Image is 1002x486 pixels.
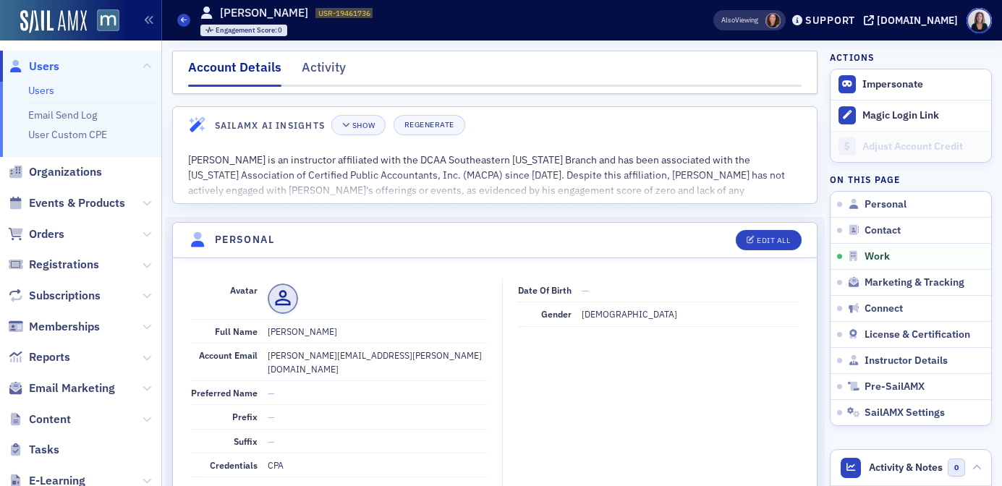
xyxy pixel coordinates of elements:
a: Orders [8,226,64,242]
span: — [582,284,589,296]
span: Gender [541,308,572,320]
a: Events & Products [8,195,125,211]
span: Email Marketing [29,380,115,396]
span: Content [29,412,71,427]
button: Magic Login Link [831,100,991,131]
div: Magic Login Link [862,109,984,122]
span: USR-19461736 [318,8,370,18]
a: View Homepage [87,9,119,34]
span: Contact [865,224,901,237]
button: Edit All [736,230,801,250]
a: Email Marketing [8,380,115,396]
button: [DOMAIN_NAME] [864,15,963,25]
img: SailAMX [20,10,87,33]
span: Marketing & Tracking [865,276,964,289]
span: Tasks [29,442,59,458]
div: Adjust Account Credit [862,140,984,153]
span: — [268,435,275,447]
a: Subscriptions [8,288,101,304]
a: Organizations [8,164,102,180]
a: Email Send Log [28,108,97,121]
span: Connect [865,302,903,315]
span: License & Certification [865,328,970,341]
span: Personal [865,198,907,211]
a: Content [8,412,71,427]
button: Show [331,115,386,135]
a: Tasks [8,442,59,458]
span: Orders [29,226,64,242]
span: Memberships [29,319,100,335]
div: Account Details [188,58,281,87]
span: Date of Birth [518,284,572,296]
div: Activity [302,58,346,85]
dd: [PERSON_NAME][EMAIL_ADDRESS][PERSON_NAME][DOMAIN_NAME] [268,344,488,380]
span: Organizations [29,164,102,180]
a: Registrations [8,257,99,273]
h4: On this page [830,173,992,186]
div: 0 [216,27,283,35]
div: [DOMAIN_NAME] [877,14,958,27]
img: SailAMX [97,9,119,32]
span: Engagement Score : [216,25,279,35]
a: Memberships [8,319,100,335]
a: User Custom CPE [28,128,107,141]
span: Suffix [234,435,258,447]
span: Account Email [199,349,258,361]
span: Work [865,250,890,263]
span: Instructor Details [865,354,948,367]
button: Impersonate [862,78,923,91]
a: Users [28,84,54,97]
span: Registrations [29,257,99,273]
span: Activity & Notes [869,460,943,475]
span: Credentials [210,459,258,471]
button: Regenerate [394,115,465,135]
span: Subscriptions [29,288,101,304]
span: Preferred Name [191,387,258,398]
a: Adjust Account Credit [831,131,991,162]
span: Prefix [232,411,258,422]
div: Engagement Score: 0 [200,25,288,36]
span: Viewing [721,15,758,25]
span: Full Name [215,325,258,337]
div: Also [721,15,735,25]
h4: Personal [215,232,274,247]
span: Users [29,59,59,74]
span: Profile [967,8,992,33]
span: — [268,411,275,422]
div: Show [352,121,375,129]
dd: [PERSON_NAME] [268,320,488,343]
dd: CPA [268,453,488,477]
span: Reports [29,349,70,365]
a: Reports [8,349,70,365]
span: Avatar [230,284,258,296]
span: SailAMX Settings [865,406,945,419]
span: Natalie Antonakas [765,13,781,28]
dd: [DEMOGRAPHIC_DATA] [582,302,799,325]
h4: SailAMX AI Insights [215,119,325,132]
div: Support [805,14,855,27]
span: Events & Products [29,195,125,211]
span: Pre-SailAMX [865,380,925,393]
h4: Actions [830,51,875,64]
span: — [268,387,275,398]
a: Users [8,59,59,74]
h1: [PERSON_NAME] [220,5,308,21]
div: Edit All [757,236,790,244]
span: 0 [948,459,966,477]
